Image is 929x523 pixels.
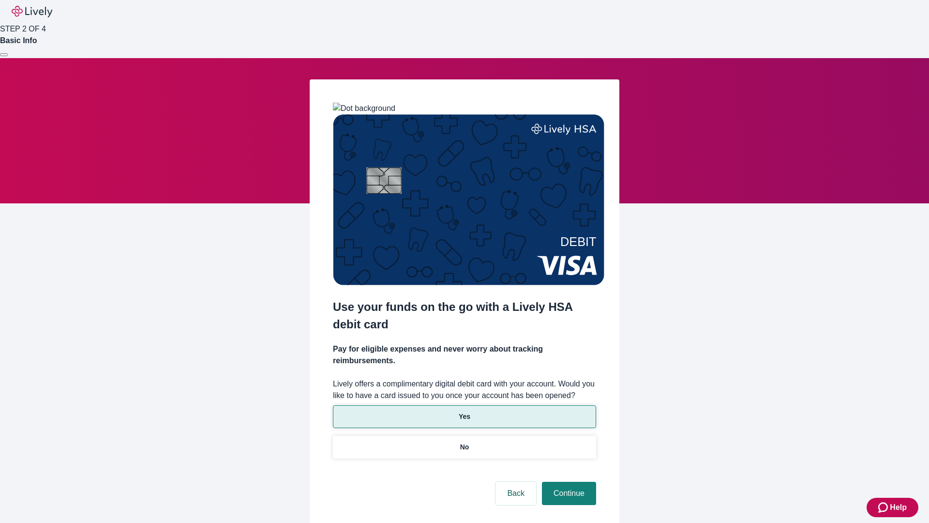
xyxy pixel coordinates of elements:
[459,412,470,422] p: Yes
[333,103,395,114] img: Dot background
[333,114,604,285] img: Debit card
[333,343,596,367] h4: Pay for eligible expenses and never worry about tracking reimbursements.
[542,482,596,505] button: Continue
[333,436,596,459] button: No
[878,502,890,513] svg: Zendesk support icon
[460,442,469,452] p: No
[495,482,536,505] button: Back
[890,502,907,513] span: Help
[333,378,596,401] label: Lively offers a complimentary digital debit card with your account. Would you like to have a card...
[333,298,596,333] h2: Use your funds on the go with a Lively HSA debit card
[333,405,596,428] button: Yes
[12,6,52,17] img: Lively
[867,498,918,517] button: Zendesk support iconHelp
